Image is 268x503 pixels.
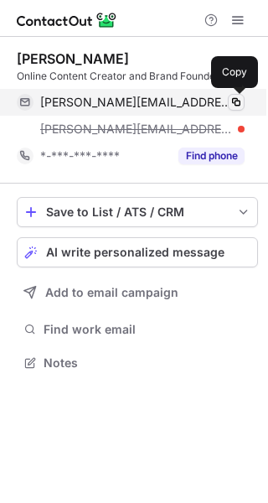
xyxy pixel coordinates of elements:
[178,148,245,164] button: Reveal Button
[45,286,178,299] span: Add to email campaign
[40,95,232,110] span: [PERSON_NAME][EMAIL_ADDRESS][DOMAIN_NAME]
[17,237,258,267] button: AI write personalized message
[17,69,258,84] div: Online Content Creator and Brand Founder
[17,197,258,227] button: save-profile-one-click
[17,318,258,341] button: Find work email
[17,351,258,375] button: Notes
[44,355,251,371] span: Notes
[17,50,129,67] div: [PERSON_NAME]
[17,10,117,30] img: ContactOut v5.3.10
[46,205,229,219] div: Save to List / ATS / CRM
[40,122,232,137] span: [PERSON_NAME][EMAIL_ADDRESS][DOMAIN_NAME]
[17,277,258,308] button: Add to email campaign
[44,322,251,337] span: Find work email
[46,246,224,259] span: AI write personalized message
